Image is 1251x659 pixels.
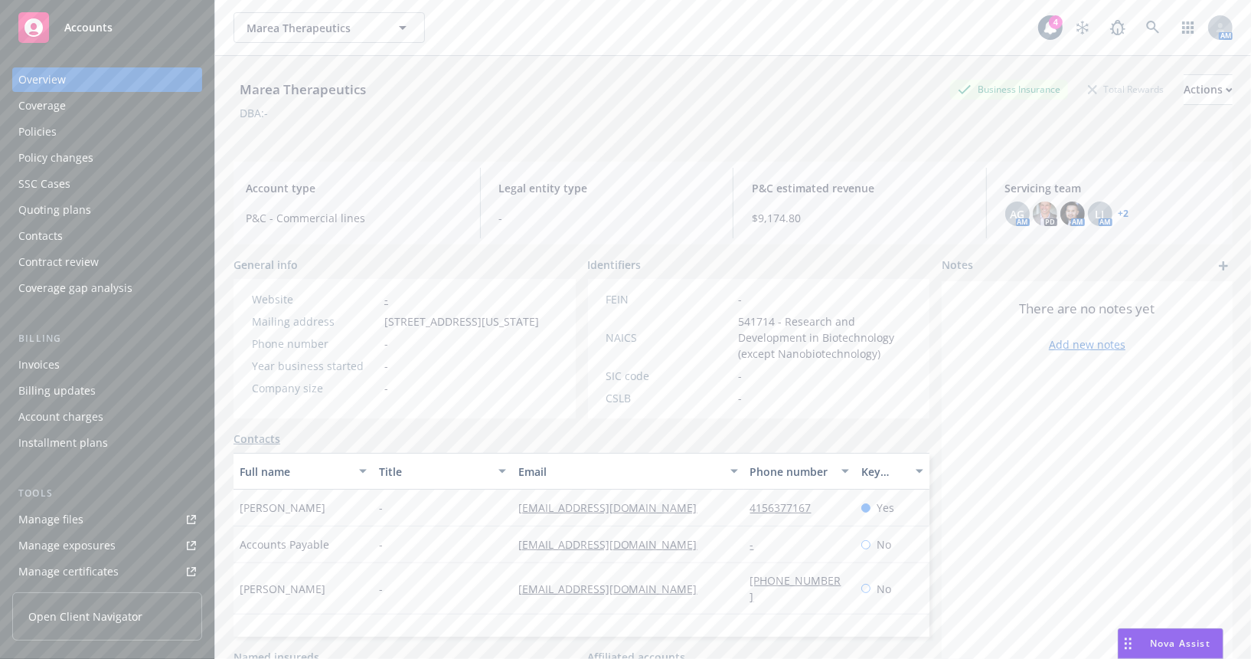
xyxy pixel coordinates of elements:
[12,533,202,558] a: Manage exposures
[234,257,298,273] span: General info
[1033,202,1057,226] img: photo
[252,380,378,396] div: Company size
[12,405,202,429] a: Account charges
[18,198,91,222] div: Quoting plans
[861,464,906,480] div: Key contact
[12,198,202,222] a: Quoting plans
[18,172,70,196] div: SSC Cases
[744,453,855,490] button: Phone number
[246,180,462,196] span: Account type
[877,536,891,552] span: No
[1138,12,1168,43] a: Search
[606,291,733,307] div: FEIN
[18,379,96,403] div: Billing updates
[1119,629,1138,658] div: Drag to move
[1102,12,1133,43] a: Report a Bug
[18,120,57,144] div: Policies
[18,352,60,377] div: Invoices
[234,12,425,43] button: Marea Therapeutics
[12,331,202,346] div: Billing
[1119,209,1129,218] a: +2
[750,537,766,552] a: -
[379,581,383,597] span: -
[18,250,99,274] div: Contract review
[1173,12,1204,43] a: Switch app
[1096,206,1105,222] span: LI
[1005,180,1221,196] span: Servicing team
[12,379,202,403] a: Billing updates
[252,358,378,374] div: Year business started
[518,537,710,552] a: [EMAIL_ADDRESS][DOMAIN_NAME]
[1020,300,1155,318] span: There are no notes yet
[739,390,743,406] span: -
[379,536,383,552] span: -
[1060,202,1085,226] img: photo
[950,80,1068,99] div: Business Insurance
[18,559,119,584] div: Manage certificates
[384,358,388,374] span: -
[1150,637,1210,650] span: Nova Assist
[234,431,280,447] a: Contacts
[739,291,743,307] span: -
[12,486,202,501] div: Tools
[384,292,388,307] a: -
[18,146,93,170] div: Policy changes
[234,80,372,100] div: Marea Therapeutics
[512,453,744,490] button: Email
[18,533,116,558] div: Manage exposures
[240,500,325,516] span: [PERSON_NAME]
[518,464,721,480] div: Email
[18,276,132,300] div: Coverage gap analysis
[64,21,113,34] span: Accounts
[246,210,462,226] span: P&C - Commercial lines
[18,431,108,455] div: Installment plans
[12,146,202,170] a: Policy changes
[240,464,350,480] div: Full name
[234,453,373,490] button: Full name
[373,453,512,490] button: Title
[384,336,388,352] span: -
[240,536,329,552] span: Accounts Payable
[12,507,202,532] a: Manage files
[877,500,894,516] span: Yes
[1184,75,1233,104] div: Actions
[28,608,142,625] span: Open Client Navigator
[12,352,202,377] a: Invoices
[588,257,642,273] span: Identifiers
[12,431,202,455] a: Installment plans
[240,581,325,597] span: [PERSON_NAME]
[739,368,743,384] span: -
[752,180,968,196] span: P&C estimated revenue
[1049,15,1063,29] div: 4
[1214,257,1233,275] a: add
[12,276,202,300] a: Coverage gap analysis
[606,368,733,384] div: SIC code
[384,380,388,396] span: -
[12,120,202,144] a: Policies
[12,93,202,118] a: Coverage
[1184,74,1233,105] button: Actions
[12,172,202,196] a: SSC Cases
[750,500,824,515] a: 4156377167
[379,464,489,480] div: Title
[247,20,379,36] span: Marea Therapeutics
[606,390,733,406] div: CSLB
[1049,336,1125,352] a: Add new notes
[855,453,929,490] button: Key contact
[1010,206,1024,222] span: AG
[384,313,539,329] span: [STREET_ADDRESS][US_STATE]
[750,464,832,480] div: Phone number
[18,93,66,118] div: Coverage
[518,500,710,515] a: [EMAIL_ADDRESS][DOMAIN_NAME]
[18,67,66,92] div: Overview
[18,507,83,532] div: Manage files
[739,313,912,362] span: 541714 - Research and Development in Biotechnology (except Nanobiotechnology)
[12,250,202,274] a: Contract review
[1080,80,1171,99] div: Total Rewards
[1067,12,1098,43] a: Stop snowing
[252,313,378,329] div: Mailing address
[18,224,63,248] div: Contacts
[752,210,968,226] span: $9,174.80
[12,6,202,49] a: Accounts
